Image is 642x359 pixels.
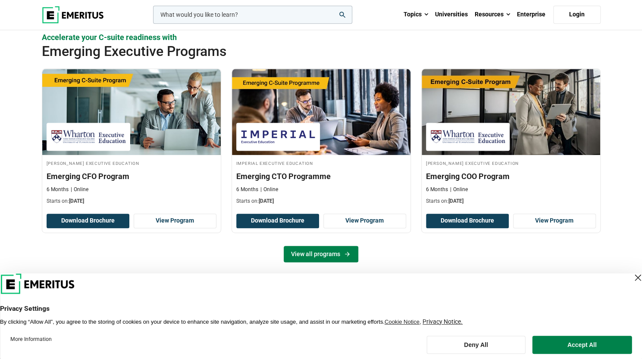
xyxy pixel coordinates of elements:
[236,198,406,205] p: Starts on:
[448,198,463,204] span: [DATE]
[47,186,69,193] p: 6 Months
[426,198,596,205] p: Starts on:
[426,171,596,182] h3: Emerging COO Program
[430,127,505,146] img: Wharton Executive Education
[450,186,468,193] p: Online
[259,198,274,204] span: [DATE]
[47,171,216,182] h3: Emerging CFO Program
[426,214,509,228] button: Download Brochure
[241,127,316,146] img: Imperial Executive Education
[47,214,129,228] button: Download Brochure
[47,198,216,205] p: Starts on:
[47,159,216,167] h4: [PERSON_NAME] Executive Education
[232,69,410,209] a: Business Management Course by Imperial Executive Education - September 25, 2025 Imperial Executiv...
[236,159,406,167] h4: Imperial Executive Education
[426,159,596,167] h4: [PERSON_NAME] Executive Education
[422,69,600,209] a: Supply Chain and Operations Course by Wharton Executive Education - September 23, 2025 Wharton Ex...
[426,186,448,193] p: 6 Months
[323,214,406,228] a: View Program
[553,6,601,24] a: Login
[236,171,406,182] h3: Emerging CTO Programme
[42,32,601,43] p: Accelerate your C-suite readiness with
[422,69,600,155] img: Emerging COO Program | Online Supply Chain and Operations Course
[71,186,88,193] p: Online
[42,43,545,60] h2: Emerging Executive Programs
[284,246,358,262] a: View all programs
[69,198,84,204] span: [DATE]
[153,6,352,24] input: woocommerce-product-search-field-0
[42,69,221,209] a: Finance Course by Wharton Executive Education - September 25, 2025 Wharton Executive Education [P...
[42,69,221,155] img: Emerging CFO Program | Online Finance Course
[236,186,258,193] p: 6 Months
[232,69,410,155] img: Emerging CTO Programme | Online Business Management Course
[260,186,278,193] p: Online
[134,214,216,228] a: View Program
[513,214,596,228] a: View Program
[236,214,319,228] button: Download Brochure
[51,127,126,146] img: Wharton Executive Education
